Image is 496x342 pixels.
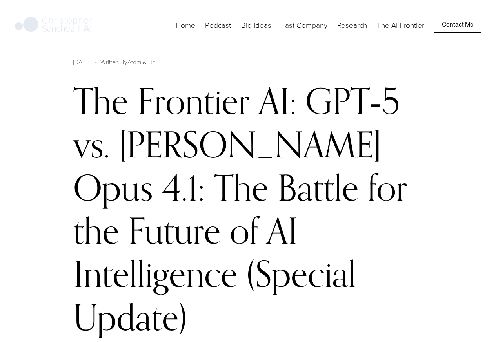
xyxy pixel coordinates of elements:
a: Podcast [205,19,231,31]
a: folder dropdown [337,19,367,31]
a: Atom & Bit [127,58,155,66]
span: Big Ideas [241,20,271,31]
span: Fast Company [281,20,327,31]
a: folder dropdown [241,19,271,31]
span: [DATE] [73,58,90,66]
a: The AI Frontier [377,19,424,31]
img: Christopher Sanchez | AI [15,15,92,35]
span: Research [337,20,367,31]
div: Written By [100,57,155,67]
a: Contact Me [434,18,481,33]
h1: The Frontier AI: GPT‑5 vs. [PERSON_NAME] Opus 4.1: The Battle for the Future of AI Intelligence (... [73,79,423,338]
a: Home [176,19,195,31]
a: folder dropdown [281,19,327,31]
